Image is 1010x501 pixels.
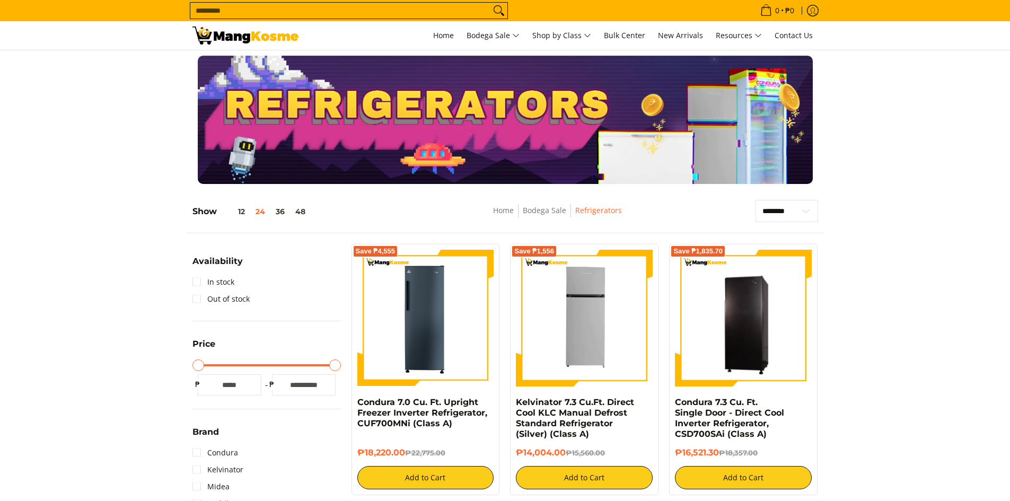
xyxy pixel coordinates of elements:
span: ₱0 [784,7,796,14]
a: Condura 7.0 Cu. Ft. Upright Freezer Inverter Refrigerator, CUF700MNi (Class A) [357,397,487,428]
a: New Arrivals [653,21,708,50]
span: Price [192,340,215,348]
del: ₱22,775.00 [405,449,445,457]
span: 0 [774,7,781,14]
summary: Open [192,340,215,356]
span: Shop by Class [532,29,591,42]
button: Search [490,3,507,19]
a: Bulk Center [599,21,651,50]
button: Add to Cart [516,466,653,489]
button: Add to Cart [357,466,494,489]
del: ₱18,357.00 [719,449,758,457]
span: Contact Us [775,30,813,40]
h6: ₱16,521.30 [675,447,812,458]
span: Resources [716,29,762,42]
span: Brand [192,428,219,436]
span: Home [433,30,454,40]
span: • [757,5,797,16]
a: Bodega Sale [523,205,566,215]
a: Kelvinator 7.3 Cu.Ft. Direct Cool KLC Manual Defrost Standard Refrigerator (Silver) (Class A) [516,397,634,439]
a: Condura 7.3 Cu. Ft. Single Door - Direct Cool Inverter Refrigerator, CSD700SAi (Class A) [675,397,784,439]
button: 48 [290,207,311,216]
h5: Show [192,206,311,217]
h6: ₱18,220.00 [357,447,494,458]
span: Bulk Center [604,30,645,40]
a: Out of stock [192,291,250,307]
h6: ₱14,004.00 [516,447,653,458]
a: Bodega Sale [461,21,525,50]
img: Bodega Sale Refrigerator l Mang Kosme: Home Appliances Warehouse Sale [192,27,298,45]
a: Contact Us [769,21,818,50]
span: New Arrivals [658,30,703,40]
nav: Breadcrumbs [416,204,699,228]
a: Home [428,21,459,50]
span: Availability [192,257,243,266]
summary: Open [192,257,243,274]
span: ₱ [192,379,203,390]
button: 12 [217,207,250,216]
img: Condura 7.0 Cu. Ft. Upright Freezer Inverter Refrigerator, CUF700MNi (Class A) [357,250,494,386]
img: Condura 7.3 Cu. Ft. Single Door - Direct Cool Inverter Refrigerator, CSD700SAi (Class A) [675,251,812,385]
button: 36 [270,207,290,216]
del: ₱15,560.00 [566,449,605,457]
a: Resources [710,21,767,50]
img: Kelvinator 7.3 Cu.Ft. Direct Cool KLC Manual Defrost Standard Refrigerator (Silver) (Class A) [516,250,653,386]
a: Condura [192,444,238,461]
button: Add to Cart [675,466,812,489]
span: Bodega Sale [467,29,520,42]
span: Save ₱4,555 [356,248,396,254]
a: Home [493,205,514,215]
a: Kelvinator [192,461,243,478]
a: In stock [192,274,234,291]
button: 24 [250,207,270,216]
span: Save ₱1,835.70 [673,248,723,254]
summary: Open [192,428,219,444]
a: Midea [192,478,230,495]
a: Refrigerators [575,205,622,215]
span: Save ₱1,556 [514,248,554,254]
a: Shop by Class [527,21,596,50]
span: ₱ [267,379,277,390]
nav: Main Menu [309,21,818,50]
